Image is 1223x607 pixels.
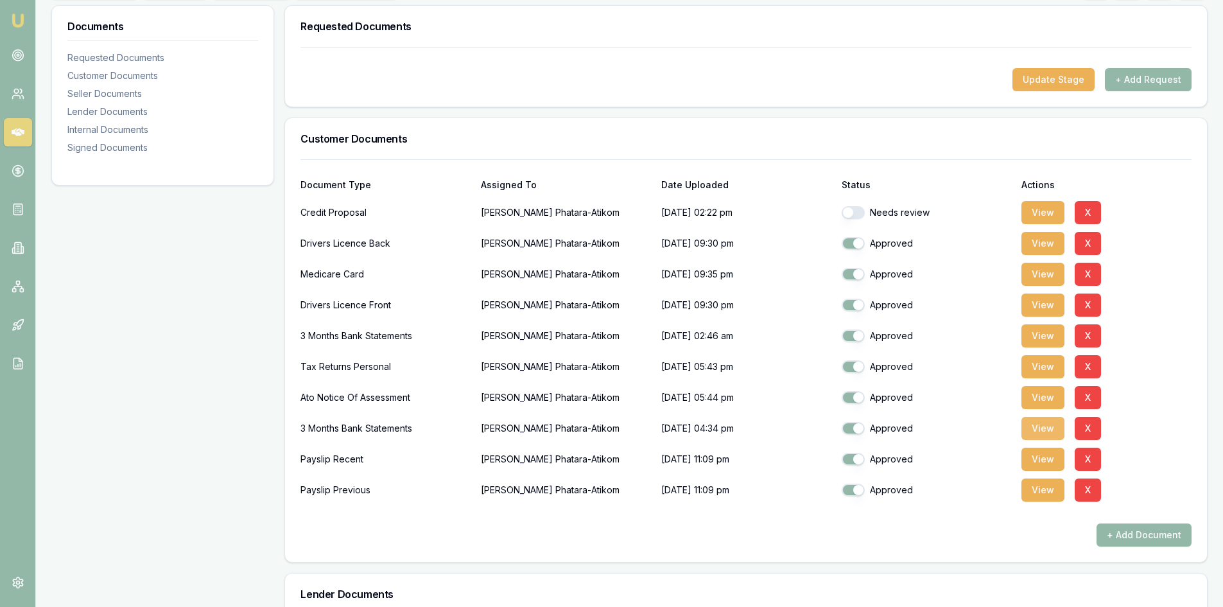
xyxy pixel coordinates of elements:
button: View [1021,448,1064,471]
p: [DATE] 11:09 pm [661,477,831,503]
button: X [1075,263,1101,286]
div: Payslip Previous [300,477,471,503]
p: [DATE] 05:44 pm [661,385,831,410]
h3: Customer Documents [300,134,1192,144]
button: X [1075,232,1101,255]
p: [PERSON_NAME] Phatara-Atikom [481,261,651,287]
button: + Add Document [1097,523,1192,547]
p: [DATE] 02:46 am [661,323,831,349]
p: [PERSON_NAME] Phatara-Atikom [481,385,651,410]
div: Approved [842,237,1012,250]
p: [DATE] 09:30 pm [661,292,831,318]
div: Actions [1021,180,1192,189]
div: Approved [842,391,1012,404]
div: Drivers Licence Back [300,231,471,256]
p: [PERSON_NAME] Phatara-Atikom [481,416,651,441]
p: [PERSON_NAME] Phatara-Atikom [481,323,651,349]
button: View [1021,324,1064,347]
p: [DATE] 09:30 pm [661,231,831,256]
div: Assigned To [481,180,651,189]
div: Approved [842,330,1012,342]
div: Requested Documents [67,51,258,64]
button: Update Stage [1012,68,1095,91]
p: [PERSON_NAME] Phatara-Atikom [481,446,651,472]
p: [DATE] 02:22 pm [661,200,831,225]
button: View [1021,201,1064,224]
p: [DATE] 05:43 pm [661,354,831,380]
button: X [1075,294,1101,317]
div: 3 Months Bank Statements [300,416,471,441]
h3: Documents [67,21,258,31]
div: Ato Notice Of Assessment [300,385,471,410]
div: Credit Proposal [300,200,471,225]
button: View [1021,294,1064,317]
div: Approved [842,453,1012,466]
p: [PERSON_NAME] Phatara-Atikom [481,200,651,225]
div: Signed Documents [67,141,258,154]
div: Status [842,180,1012,189]
p: [DATE] 04:34 pm [661,416,831,441]
button: X [1075,479,1101,502]
div: Date Uploaded [661,180,831,189]
div: Approved [842,484,1012,497]
div: Approved [842,268,1012,281]
button: + Add Request [1105,68,1192,91]
h3: Lender Documents [300,589,1192,599]
button: X [1075,417,1101,440]
div: Seller Documents [67,87,258,100]
button: View [1021,417,1064,440]
h3: Requested Documents [300,21,1192,31]
div: Drivers Licence Front [300,292,471,318]
div: Approved [842,422,1012,435]
p: [PERSON_NAME] Phatara-Atikom [481,231,651,256]
div: Approved [842,360,1012,373]
div: Lender Documents [67,105,258,118]
button: View [1021,263,1064,286]
button: View [1021,232,1064,255]
button: X [1075,201,1101,224]
div: Needs review [842,206,1012,219]
div: Medicare Card [300,261,471,287]
div: Tax Returns Personal [300,354,471,380]
p: [DATE] 09:35 pm [661,261,831,287]
div: Payslip Recent [300,446,471,472]
button: X [1075,448,1101,471]
p: [PERSON_NAME] Phatara-Atikom [481,477,651,503]
img: emu-icon-u.png [10,13,26,28]
button: View [1021,386,1064,409]
div: Customer Documents [67,69,258,82]
button: X [1075,324,1101,347]
button: X [1075,386,1101,409]
p: [PERSON_NAME] Phatara-Atikom [481,292,651,318]
button: View [1021,479,1064,502]
p: [DATE] 11:09 pm [661,446,831,472]
div: Internal Documents [67,123,258,136]
button: X [1075,355,1101,378]
div: 3 Months Bank Statements [300,323,471,349]
div: Document Type [300,180,471,189]
p: [PERSON_NAME] Phatara-Atikom [481,354,651,380]
div: Approved [842,299,1012,312]
button: View [1021,355,1064,378]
